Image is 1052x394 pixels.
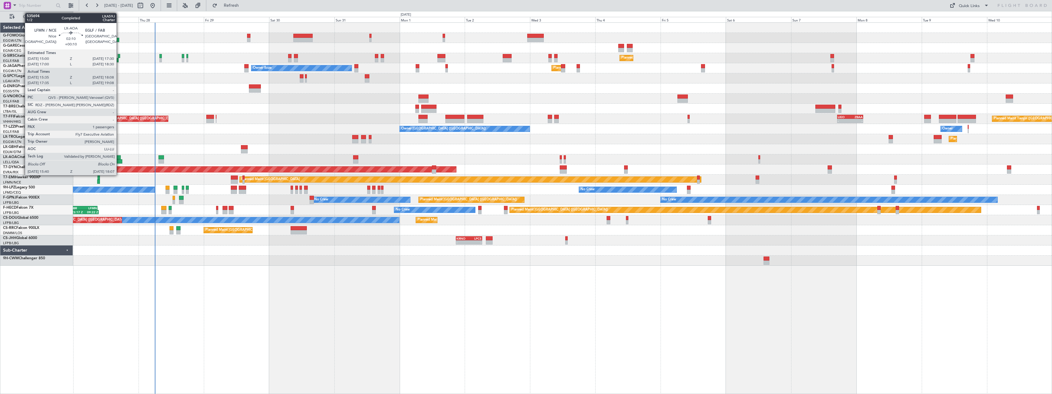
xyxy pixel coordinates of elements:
span: T7-LZZI [3,125,16,129]
a: G-ENRGPraetor 600 [3,84,38,88]
div: Planned Maint [GEOGRAPHIC_DATA] ([GEOGRAPHIC_DATA]) [417,215,514,225]
a: LFPB/LBG [3,200,19,205]
span: T7-DYN [3,165,17,169]
div: No Crew [662,195,676,204]
div: Owner [942,124,953,133]
a: G-JAGAPhenom 300 [3,64,39,68]
div: Owner Ibiza [253,64,272,73]
a: G-SPCYLegacy 650 [3,74,36,78]
div: [DATE] [401,12,411,17]
div: No Crew [314,195,328,204]
span: F-GPNJ [3,196,16,199]
div: - [850,119,863,123]
a: CS-DOUGlobal 6500 [3,216,38,220]
a: T7-LZZIPraetor 600 [3,125,36,129]
span: LX-AOA [3,155,17,159]
a: EGNR/CEG [3,48,21,53]
a: 9H-LPZLegacy 500 [3,186,35,189]
span: LX-GBH [3,145,17,149]
span: CS-RRC [3,226,16,230]
div: Sat 6 [726,17,791,22]
div: LIEO [838,115,850,119]
a: T7-DYNChallenger 604 [3,165,43,169]
span: CS-DOU [3,216,17,220]
div: No Crew [581,185,595,194]
a: EGGW/LTN [3,140,21,144]
a: LFMN/NCE [3,180,21,185]
a: DNMM/LOS [3,231,22,235]
div: Owner [GEOGRAPHIC_DATA] ([GEOGRAPHIC_DATA]) [401,124,486,133]
a: EGLF/FAB [3,99,19,104]
a: LX-GBHFalcon 7X [3,145,33,149]
a: T7-BREChallenger 604 [3,105,42,108]
div: Wed 27 [73,17,139,22]
div: Sat 30 [269,17,334,22]
div: [DATE] [74,12,85,17]
div: 09:22 Z [85,210,98,214]
div: Thu 28 [139,17,204,22]
input: Trip Number [19,1,54,10]
button: Refresh [209,1,246,10]
div: Planned Maint [GEOGRAPHIC_DATA] ([GEOGRAPHIC_DATA]) [621,53,718,63]
a: T7-EMIHawker 900XP [3,176,40,179]
div: ZBAA [850,115,863,119]
div: Planned Maint [GEOGRAPHIC_DATA] ([GEOGRAPHIC_DATA]) [420,195,517,204]
a: G-VNORChallenger 650 [3,95,44,98]
div: Planned Maint [GEOGRAPHIC_DATA] ([GEOGRAPHIC_DATA]) [205,226,302,235]
div: Planned Maint Dusseldorf [951,134,991,144]
span: Refresh [219,3,244,8]
span: T7-FFI [3,115,14,118]
span: G-ENRG [3,84,17,88]
a: F-HECDFalcon 7X [3,206,33,210]
button: Quick Links [947,1,992,10]
span: G-FOMO [3,34,19,37]
a: VHHH/HKG [3,119,21,124]
a: EGGW/LTN [3,38,21,43]
div: - [456,241,469,244]
button: Only With Activity [7,12,67,22]
div: Planned Maint [GEOGRAPHIC_DATA] ([GEOGRAPHIC_DATA]) [29,215,125,225]
div: - [838,119,850,123]
a: LX-AOACitation Mustang [3,155,47,159]
span: F-HECD [3,206,17,210]
div: Planned Maint [GEOGRAPHIC_DATA] ([GEOGRAPHIC_DATA] Intl) [80,114,183,123]
div: Fri 5 [661,17,726,22]
a: G-GARECessna Citation XLS+ [3,44,54,48]
a: LGAV/ATH [3,79,20,83]
a: LFPB/LBG [3,241,19,245]
a: CS-RRCFalcon 900LX [3,226,39,230]
div: Planned Maint [GEOGRAPHIC_DATA] ([GEOGRAPHIC_DATA]) [553,64,650,73]
a: EVRA/RIX [3,170,18,175]
a: LFPB/LBG [3,221,19,225]
span: LX-TRO [3,135,16,139]
div: Sun 31 [334,17,400,22]
div: Unplanned Maint [GEOGRAPHIC_DATA] ([GEOGRAPHIC_DATA]) [31,124,132,133]
a: EGSS/STN [3,89,19,94]
span: 9H-CWM [3,257,19,260]
a: EDLW/DTM [3,150,21,154]
span: Only With Activity [16,15,65,19]
a: F-GPNJFalcon 900EX [3,196,40,199]
span: G-SPCY [3,74,16,78]
span: G-JAGA [3,64,17,68]
a: LTBA/ISL [3,109,17,114]
div: LFMN [83,206,97,210]
span: G-VNOR [3,95,18,98]
div: Quick Links [959,3,980,9]
a: EGGW/LTN [3,69,21,73]
div: LPCS [469,237,482,240]
div: 23:17 Z [72,210,85,214]
span: G-SIRS [3,54,15,58]
div: Planned Maint [GEOGRAPHIC_DATA] ([GEOGRAPHIC_DATA]) [511,205,608,214]
div: Tue 9 [922,17,987,22]
a: G-SIRSCitation Excel [3,54,38,58]
div: Wed 3 [530,17,595,22]
div: Mon 8 [856,17,922,22]
a: EGLF/FAB [3,59,19,63]
div: Planned Maint [GEOGRAPHIC_DATA] [241,175,300,184]
a: LFPB/LBG [3,211,19,215]
div: KRNO [456,237,469,240]
div: Sun 7 [791,17,856,22]
div: SBBR [70,206,83,210]
a: T7-FFIFalcon 7X [3,115,31,118]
